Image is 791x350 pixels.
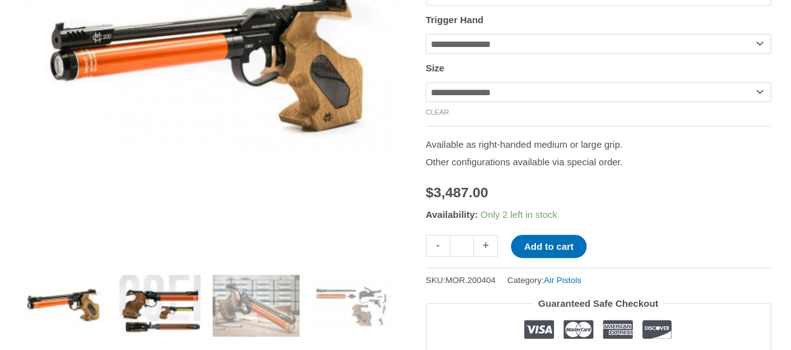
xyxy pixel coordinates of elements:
span: Only 2 left in stock [480,209,557,220]
label: Trigger Hand [426,14,484,25]
span: Category: [507,272,582,288]
a: - [426,235,450,257]
input: Product quantity [450,235,474,257]
label: Size [426,63,445,73]
img: CM200EI [21,262,108,349]
img: Morini CM200EI - Image 3 [213,262,300,349]
legend: Guaranteed Safe Checkout [533,295,663,312]
span: MOR.200404 [445,275,495,285]
bdi: 3,487.00 [426,185,488,200]
img: Morini CM200EI - Image 2 [116,262,203,349]
img: Morini CM200EI - Image 4 [309,262,396,349]
p: Available as right-handed medium or large grip. Other configurations available via special order. [426,136,771,171]
button: Add to cart [511,235,587,258]
a: + [474,235,498,257]
a: Air Pistols [544,275,582,285]
span: Availability: [426,209,478,220]
a: Clear options [426,108,450,116]
span: SKU: [426,272,496,288]
span: $ [426,185,434,200]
